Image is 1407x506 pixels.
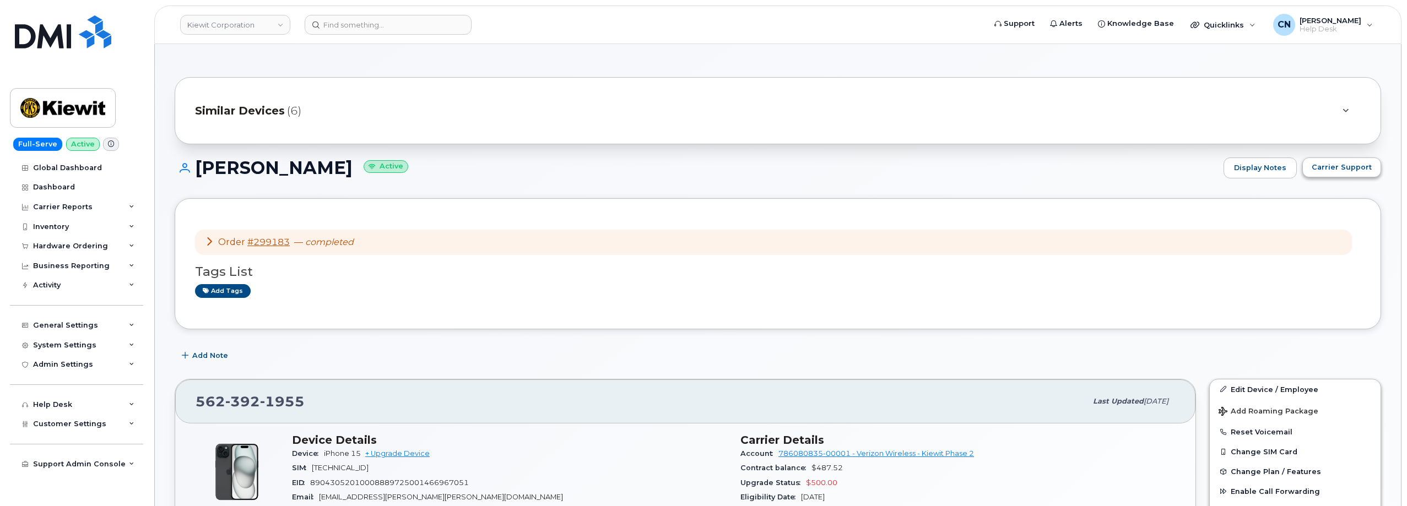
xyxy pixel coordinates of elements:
[1219,407,1318,417] span: Add Roaming Package
[292,478,310,487] span: EID
[175,346,237,366] button: Add Note
[1210,481,1381,501] button: Enable Call Forwarding
[287,103,301,119] span: (6)
[204,439,270,505] img: iPhone_15_Black.png
[1093,397,1144,405] span: Last updated
[1210,399,1381,422] button: Add Roaming Package
[364,160,408,173] small: Active
[305,237,354,247] em: completed
[1210,461,1381,481] button: Change Plan / Features
[801,493,825,501] span: [DATE]
[312,464,369,472] span: [TECHNICAL_ID]
[1312,162,1372,172] span: Carrier Support
[195,265,1361,279] h3: Tags List
[806,478,837,487] span: $500.00
[294,237,354,247] span: —
[175,158,1218,177] h1: [PERSON_NAME]
[292,464,312,472] span: SIM
[740,464,811,472] span: Contract balance
[1231,467,1321,476] span: Change Plan / Features
[324,449,361,458] span: iPhone 15
[319,493,563,501] span: [EMAIL_ADDRESS][PERSON_NAME][PERSON_NAME][DOMAIN_NAME]
[1231,487,1320,496] span: Enable Call Forwarding
[1302,157,1381,177] button: Carrier Support
[292,449,324,458] span: Device
[1210,422,1381,442] button: Reset Voicemail
[247,237,290,247] a: #299183
[811,464,843,472] span: $487.52
[225,393,260,410] span: 392
[1144,397,1168,405] span: [DATE]
[778,449,974,458] a: 786080835-00001 - Verizon Wireless - Kiewit Phase 2
[1210,379,1381,399] a: Edit Device / Employee
[196,393,305,410] span: 562
[192,350,228,361] span: Add Note
[1210,442,1381,461] button: Change SIM Card
[292,433,727,447] h3: Device Details
[740,433,1176,447] h3: Carrier Details
[1224,157,1297,178] a: Display Notes
[740,493,801,501] span: Eligibility Date
[1359,458,1399,498] iframe: Messenger Launcher
[195,284,251,298] a: Add tags
[292,493,319,501] span: Email
[740,478,806,487] span: Upgrade Status
[740,449,778,458] span: Account
[218,237,245,247] span: Order
[365,449,430,458] a: + Upgrade Device
[310,478,469,487] span: 89043052010008889725001466967051
[195,103,285,119] span: Similar Devices
[260,393,305,410] span: 1955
